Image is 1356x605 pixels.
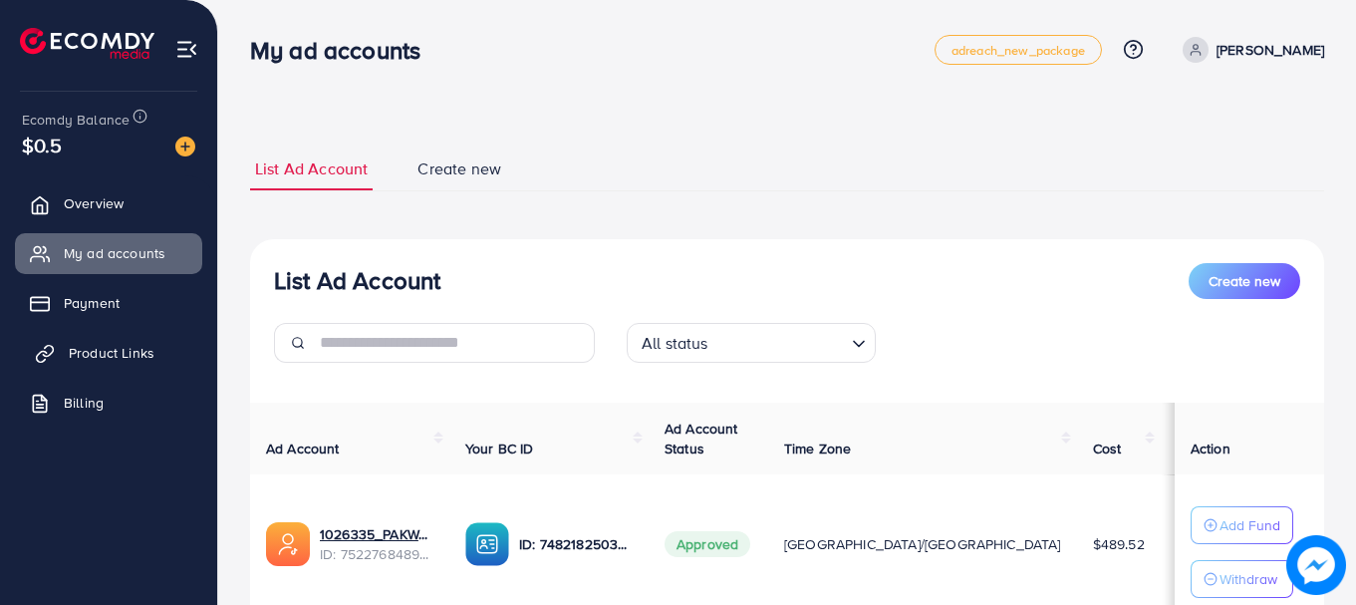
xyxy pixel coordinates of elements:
span: Time Zone [784,439,851,458]
span: Ecomdy Balance [22,110,130,130]
span: My ad accounts [64,243,165,263]
a: Product Links [15,333,202,373]
span: Approved [665,531,750,557]
span: adreach_new_package [951,44,1085,57]
p: [PERSON_NAME] [1217,38,1324,62]
span: Payment [64,293,120,313]
span: ID: 7522768489221144593 [320,544,433,564]
span: [GEOGRAPHIC_DATA]/[GEOGRAPHIC_DATA] [784,534,1061,554]
span: Ad Account [266,439,340,458]
span: $0.5 [22,131,63,159]
span: List Ad Account [255,157,368,180]
a: Overview [15,183,202,223]
span: Your BC ID [465,439,534,458]
img: ic-ba-acc.ded83a64.svg [465,522,509,566]
span: Create new [417,157,501,180]
a: [PERSON_NAME] [1175,37,1324,63]
a: adreach_new_package [935,35,1102,65]
a: Billing [15,383,202,423]
span: Overview [64,193,124,213]
div: <span class='underline'>1026335_PAKWALL_1751531043864</span></br>7522768489221144593 [320,524,433,565]
h3: My ad accounts [250,36,436,65]
img: logo [20,28,154,59]
button: Add Fund [1191,506,1293,544]
button: Create new [1189,263,1300,299]
span: Product Links [69,343,154,363]
span: $489.52 [1093,534,1145,554]
p: Add Fund [1220,513,1280,537]
img: menu [175,38,198,61]
span: Cost [1093,439,1122,458]
img: ic-ads-acc.e4c84228.svg [266,522,310,566]
span: Billing [64,393,104,413]
a: My ad accounts [15,233,202,273]
img: image [1290,539,1342,591]
p: ID: 7482182503915372561 [519,532,633,556]
span: All status [638,329,712,358]
div: Search for option [627,323,876,363]
h3: List Ad Account [274,266,440,295]
p: Withdraw [1220,567,1277,591]
span: Action [1191,439,1230,458]
img: image [175,137,195,156]
a: Payment [15,283,202,323]
button: Withdraw [1191,560,1293,598]
span: Create new [1209,271,1280,291]
a: 1026335_PAKWALL_1751531043864 [320,524,433,544]
input: Search for option [714,325,844,358]
span: Ad Account Status [665,419,738,458]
